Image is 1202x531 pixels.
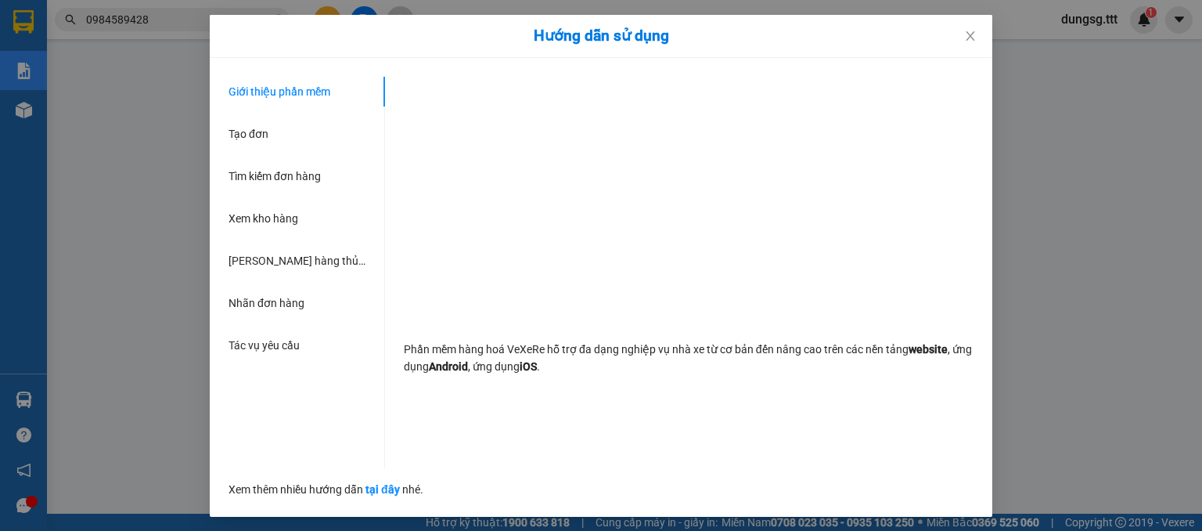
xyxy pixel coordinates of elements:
div: Xem thêm nhiều hướng dẫn nhé. [229,468,973,498]
div: Hướng dẫn sử dụng [229,27,973,45]
a: tại đây [365,483,400,496]
span: Nhãn đơn hàng [229,297,304,309]
strong: website [909,343,948,356]
span: Tìm kiếm đơn hàng [229,170,321,182]
span: [PERSON_NAME] hàng thủ công [229,255,385,267]
p: Phần mềm hàng hoá VeXeRe hỗ trợ đa dạng nghiệp vụ nhà xe từ cơ bản đến nâng cao trên các nền tảng... [404,341,973,375]
button: Close [948,15,992,59]
strong: Android [429,360,468,373]
iframe: YouTube video player [470,77,908,323]
span: close [964,30,977,42]
span: Tạo đơn [229,128,268,140]
span: Xem kho hàng [229,212,298,225]
span: Tác vụ yêu cầu [229,339,300,352]
span: Giới thiệu phần mềm [229,85,330,98]
strong: iOS [520,360,537,373]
